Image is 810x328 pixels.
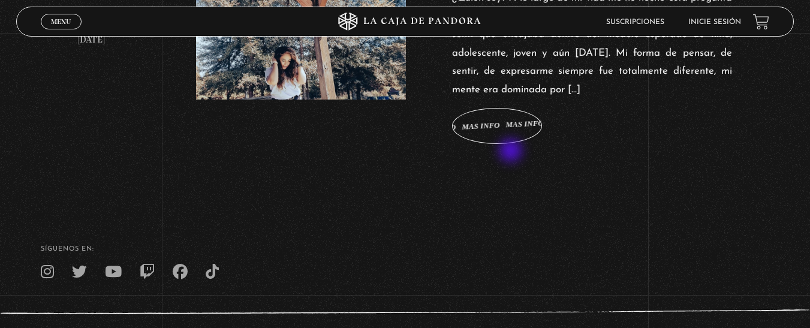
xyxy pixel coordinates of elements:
[41,246,770,252] h4: SÍguenos en:
[47,28,75,37] span: Cerrar
[606,19,664,26] a: Suscripciones
[688,19,741,26] a: Inicie sesión
[78,25,104,49] p: [DATE]
[753,13,769,29] a: View your shopping cart
[51,18,71,25] span: Menu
